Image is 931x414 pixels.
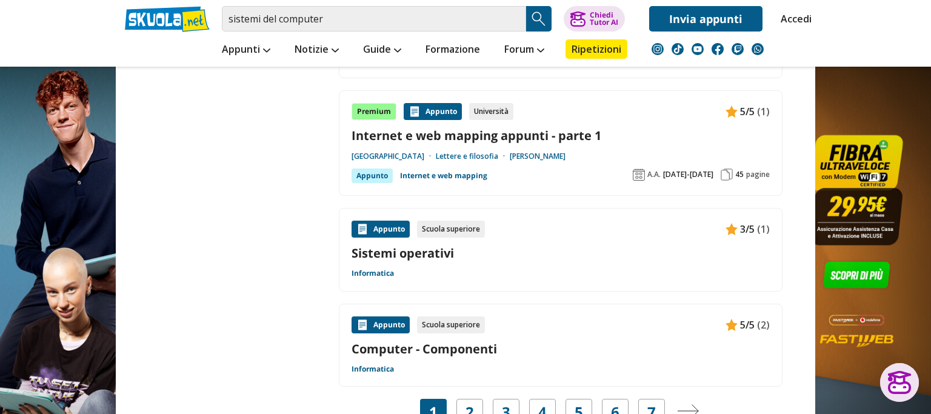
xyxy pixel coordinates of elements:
[352,364,394,374] a: Informatica
[292,39,342,61] a: Notizie
[352,269,394,278] a: Informatica
[740,317,755,333] span: 5/5
[757,104,770,119] span: (1)
[352,341,770,357] a: Computer - Componenti
[590,12,618,26] div: Chiedi Tutor AI
[757,317,770,333] span: (2)
[726,319,738,331] img: Appunti contenuto
[352,169,393,183] div: Appunto
[746,170,770,179] span: pagine
[222,6,526,32] input: Cerca appunti, riassunti o versioni
[417,316,485,333] div: Scuola superiore
[417,221,485,238] div: Scuola superiore
[352,245,770,261] a: Sistemi operativi
[404,103,462,120] div: Appunto
[663,170,713,179] span: [DATE]-[DATE]
[352,127,770,144] a: Internet e web mapping appunti - parte 1
[633,169,645,181] img: Anno accademico
[436,152,510,161] a: Lettere e filosofia
[566,39,627,59] a: Ripetizioni
[692,43,704,55] img: youtube
[740,221,755,237] span: 3/5
[360,39,404,61] a: Guide
[422,39,483,61] a: Formazione
[469,103,513,120] div: Università
[564,6,625,32] button: ChiediTutor AI
[352,103,396,120] div: Premium
[752,43,764,55] img: WhatsApp
[526,6,552,32] button: Search Button
[649,6,762,32] a: Invia appunti
[501,39,547,61] a: Forum
[726,223,738,235] img: Appunti contenuto
[356,223,369,235] img: Appunti contenuto
[712,43,724,55] img: facebook
[352,221,410,238] div: Appunto
[732,43,744,55] img: twitch
[781,6,806,32] a: Accedi
[530,10,548,28] img: Cerca appunti, riassunti o versioni
[352,152,436,161] a: [GEOGRAPHIC_DATA]
[672,43,684,55] img: tiktok
[647,170,661,179] span: A.A.
[740,104,755,119] span: 5/5
[735,170,744,179] span: 45
[510,152,566,161] a: [PERSON_NAME]
[726,105,738,118] img: Appunti contenuto
[757,221,770,237] span: (1)
[356,319,369,331] img: Appunti contenuto
[652,43,664,55] img: instagram
[721,169,733,181] img: Pagine
[219,39,273,61] a: Appunti
[400,169,487,183] a: Internet e web mapping
[352,316,410,333] div: Appunto
[409,105,421,118] img: Appunti contenuto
